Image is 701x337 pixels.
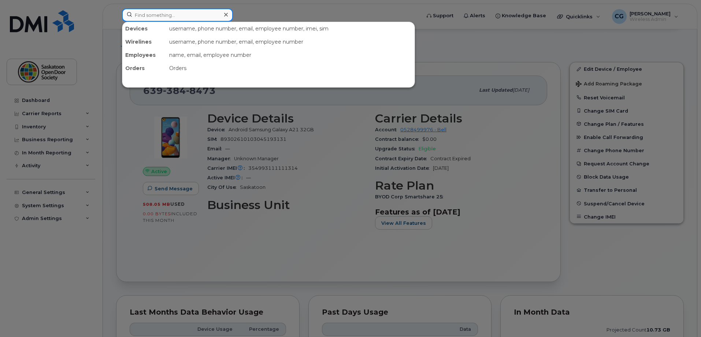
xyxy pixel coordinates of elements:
[166,62,415,75] div: Orders
[166,48,415,62] div: name, email, employee number
[122,22,166,35] div: Devices
[166,35,415,48] div: username, phone number, email, employee number
[122,48,166,62] div: Employees
[122,62,166,75] div: Orders
[166,22,415,35] div: username, phone number, email, employee number, imei, sim
[122,35,166,48] div: Wirelines
[122,8,233,22] input: Find something...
